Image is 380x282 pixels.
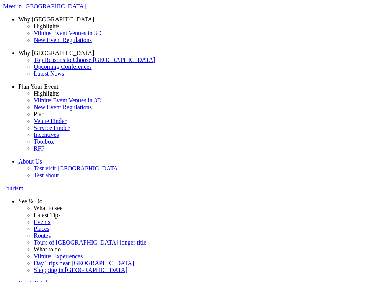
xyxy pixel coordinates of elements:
span: Vilnius Event Venues in 3D [34,30,101,36]
a: RFP [34,145,377,152]
span: Why [GEOGRAPHIC_DATA] [18,16,94,23]
a: Test visit [GEOGRAPHIC_DATA] [34,165,377,172]
a: Tours of [GEOGRAPHIC_DATA] longer title [34,239,377,246]
span: Vilnius Event Venues in 3D [34,97,101,104]
a: Events [34,219,377,225]
span: Service Finder [34,125,70,131]
a: Venue Finder [34,118,377,125]
span: Highlights [34,90,60,97]
a: Latest News [34,70,377,77]
span: Highlights [34,23,60,29]
a: Meet in [GEOGRAPHIC_DATA] [3,3,377,10]
a: Shopping in [GEOGRAPHIC_DATA] [34,267,377,274]
span: Plan Your Event [18,83,58,90]
span: Latest Tips [34,212,61,218]
a: Service Finder [34,125,377,131]
a: Places [34,225,377,232]
span: See & Do [18,198,42,204]
span: Meet in [GEOGRAPHIC_DATA] [3,3,86,10]
a: Upcoming Conferences [34,63,377,70]
span: Tours of [GEOGRAPHIC_DATA] longer title [34,239,146,246]
a: Routes [34,232,377,239]
a: About Us [18,158,377,165]
span: What to see [34,205,63,211]
a: New Event Regulations [34,104,377,111]
a: Test about [34,172,377,179]
a: Toolbox [34,138,377,145]
span: New Event Regulations [34,104,92,110]
span: Day Trips near [GEOGRAPHIC_DATA] [34,260,134,266]
span: Vilnius Experiences [34,253,83,259]
span: Routes [34,232,51,239]
span: Tourism [3,185,23,191]
span: What to do [34,246,61,253]
a: Vilnius Event Venues in 3D [34,97,377,104]
a: Vilnius Experiences [34,253,377,260]
a: Top Reasons to Choose [GEOGRAPHIC_DATA] [34,57,377,63]
span: Why [GEOGRAPHIC_DATA] [18,50,94,56]
span: RFP [34,145,44,152]
span: Venue Finder [34,118,67,124]
span: New Event Regulations [34,37,92,43]
a: Incentives [34,131,377,138]
span: Places [34,225,49,232]
span: Shopping in [GEOGRAPHIC_DATA] [34,267,127,273]
span: Events [34,219,51,225]
a: New Event Regulations [34,37,377,44]
a: Tourism [3,185,377,192]
a: Vilnius Event Venues in 3D [34,30,377,37]
span: Plan [34,111,44,117]
span: Toolbox [34,138,54,145]
span: Incentives [34,131,59,138]
a: Day Trips near [GEOGRAPHIC_DATA] [34,260,377,267]
span: About Us [18,158,42,165]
